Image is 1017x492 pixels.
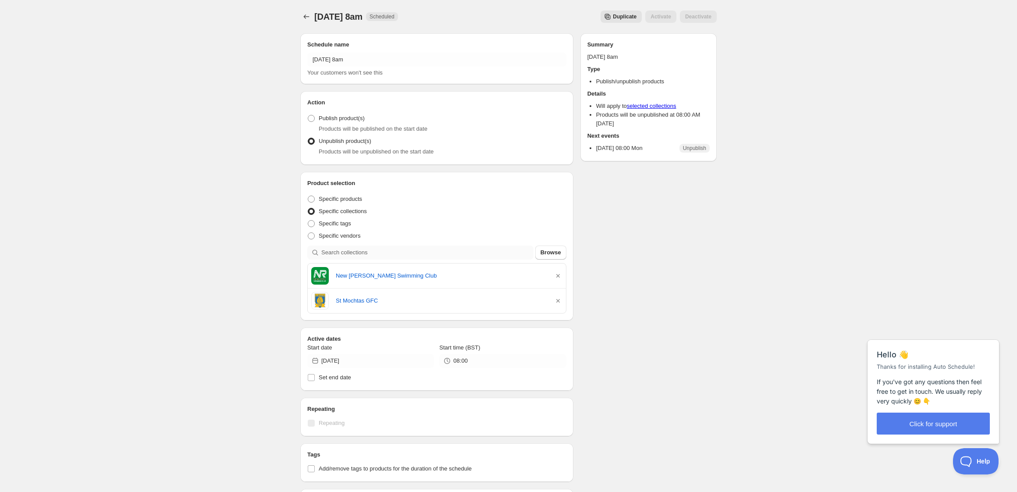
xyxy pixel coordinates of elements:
[307,179,566,188] h2: Product selection
[596,144,643,153] p: [DATE] 08:00 Mon
[596,102,710,111] li: Will apply to
[541,248,561,257] span: Browse
[307,344,332,351] span: Start date
[319,125,427,132] span: Products will be published on the start date
[613,13,637,20] span: Duplicate
[336,296,547,305] a: St Mochtas GFC
[336,271,547,280] a: New [PERSON_NAME] Swimming Club
[535,246,566,260] button: Browse
[319,220,351,227] span: Specific tags
[596,77,710,86] li: Publish/unpublish products
[683,145,706,152] span: Unpublish
[307,450,566,459] h2: Tags
[596,111,710,128] li: Products will be unpublished at 08:00 AM [DATE]
[319,465,472,472] span: Add/remove tags to products for the duration of the schedule
[863,318,1004,448] iframe: Help Scout Beacon - Messages and Notifications
[587,53,710,61] p: [DATE] 8am
[587,40,710,49] h2: Summary
[319,232,360,239] span: Specific vendors
[627,103,676,109] a: selected collections
[314,12,363,21] span: [DATE] 8am
[319,196,362,202] span: Specific products
[587,65,710,74] h2: Type
[307,69,383,76] span: Your customers won't see this
[601,11,642,23] button: Secondary action label
[953,448,999,474] iframe: Help Scout Beacon - Open
[321,246,533,260] input: Search collections
[319,420,345,426] span: Repeating
[319,148,434,155] span: Products will be unpublished on the start date
[587,132,710,140] h2: Next events
[319,138,371,144] span: Unpublish product(s)
[319,374,351,381] span: Set end date
[587,89,710,98] h2: Details
[307,335,566,343] h2: Active dates
[439,344,480,351] span: Start time (BST)
[319,115,365,121] span: Publish product(s)
[307,40,566,49] h2: Schedule name
[307,405,566,414] h2: Repeating
[319,208,367,214] span: Specific collections
[307,98,566,107] h2: Action
[300,11,313,23] button: Schedules
[370,13,395,20] span: Scheduled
